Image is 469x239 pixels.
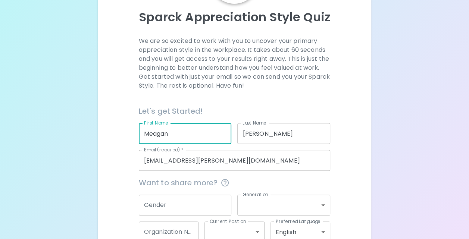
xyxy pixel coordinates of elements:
label: Current Position [210,218,246,224]
span: Want to share more? [139,177,331,189]
svg: This information is completely confidential and only used for aggregated appreciation studies at ... [221,178,229,187]
label: Email (required) [144,147,184,153]
label: Last Name [243,120,266,126]
p: Sparck Appreciation Style Quiz [107,10,362,25]
p: We are so excited to work with you to uncover your primary appreciation style in the workplace. I... [139,37,331,90]
label: First Name [144,120,168,126]
label: Generation [243,191,268,198]
h6: Let's get Started! [139,105,331,117]
label: Preferred Language [276,218,321,224]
